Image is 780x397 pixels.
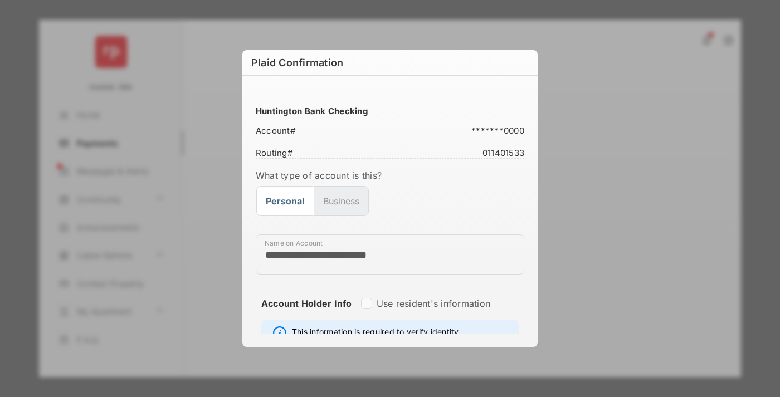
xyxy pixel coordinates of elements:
[256,148,296,156] span: Routing #
[377,298,490,309] label: Use resident's information
[256,170,524,181] label: What type of account is this?
[256,186,314,216] button: Personal
[242,50,538,76] h2: Plaid Confirmation
[479,148,524,156] span: 011401533
[292,326,461,340] span: This information is required to verify identity.
[256,125,299,134] span: Account #
[261,298,352,329] strong: Account Holder Info
[256,106,524,116] h3: Huntington Bank Checking
[314,186,369,216] button: Business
